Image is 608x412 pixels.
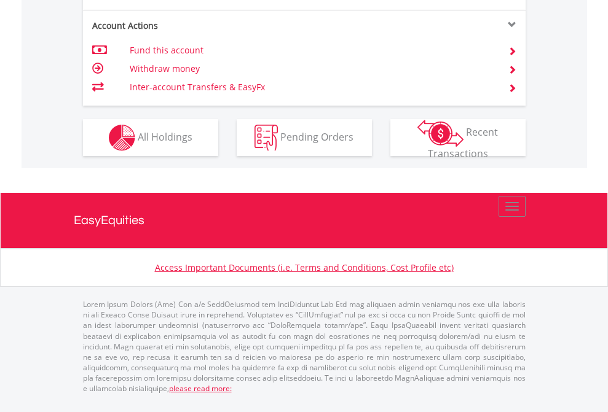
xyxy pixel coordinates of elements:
[237,119,372,156] button: Pending Orders
[83,20,304,32] div: Account Actions
[138,130,192,143] span: All Holdings
[83,119,218,156] button: All Holdings
[109,125,135,151] img: holdings-wht.png
[83,299,526,394] p: Lorem Ipsum Dolors (Ame) Con a/e SeddOeiusmod tem InciDiduntut Lab Etd mag aliquaen admin veniamq...
[255,125,278,151] img: pending_instructions-wht.png
[280,130,353,143] span: Pending Orders
[74,193,535,248] a: EasyEquities
[417,120,464,147] img: transactions-zar-wht.png
[169,383,232,394] a: please read more:
[130,41,493,60] td: Fund this account
[130,60,493,78] td: Withdraw money
[130,78,493,96] td: Inter-account Transfers & EasyFx
[155,262,454,273] a: Access Important Documents (i.e. Terms and Conditions, Cost Profile etc)
[390,119,526,156] button: Recent Transactions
